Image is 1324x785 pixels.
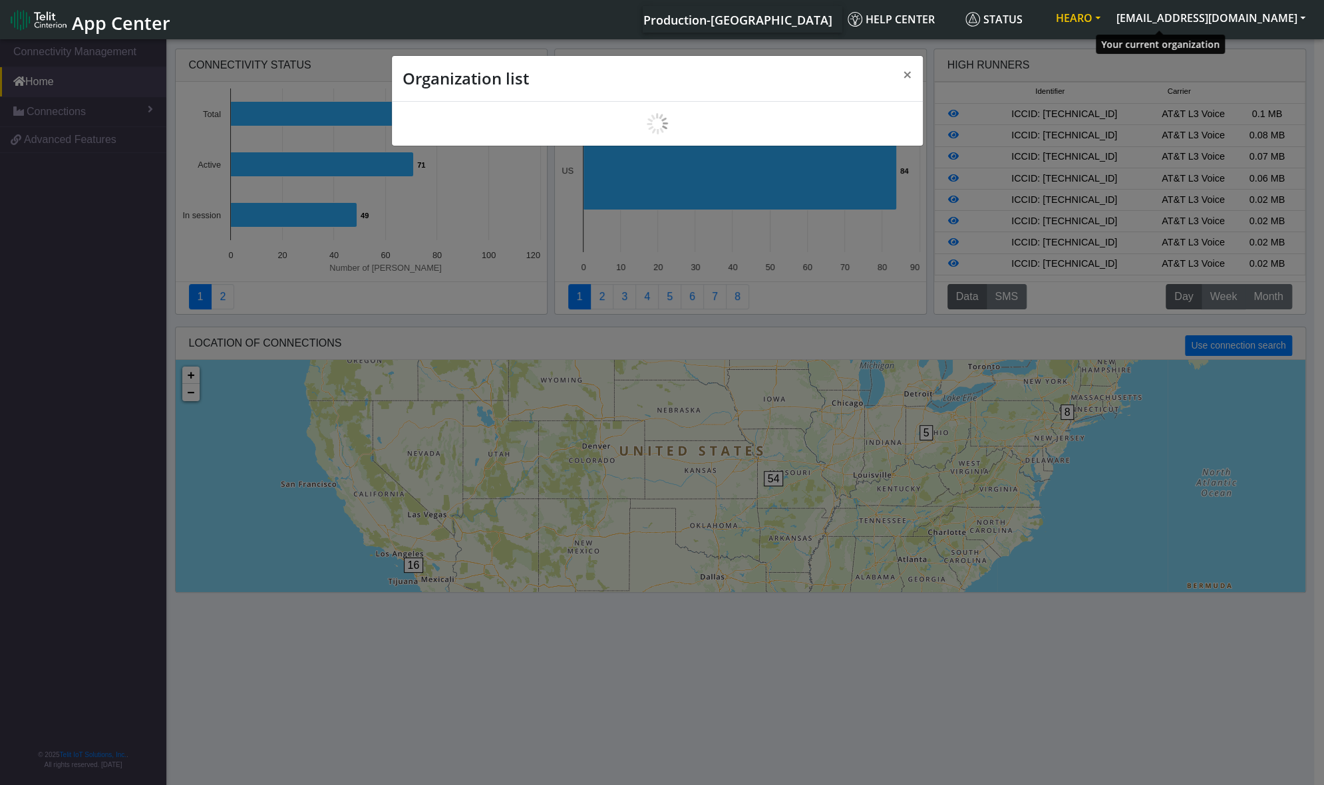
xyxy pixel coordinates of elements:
img: knowledge.svg [848,12,862,27]
button: HEARO [1048,6,1108,30]
img: loading.gif [647,113,668,134]
span: Production-[GEOGRAPHIC_DATA] [643,12,832,28]
img: logo-telit-cinterion-gw-new.png [11,9,67,31]
h4: Organization list [403,67,529,90]
span: Help center [848,12,935,27]
span: App Center [72,11,170,35]
img: status.svg [965,12,980,27]
div: Your current organization [1096,35,1225,54]
span: × [903,63,912,85]
a: Help center [842,6,960,33]
a: Your current platform instance [643,6,832,33]
span: Status [965,12,1023,27]
a: Status [960,6,1048,33]
button: [EMAIL_ADDRESS][DOMAIN_NAME] [1108,6,1313,30]
a: App Center [11,5,168,34]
